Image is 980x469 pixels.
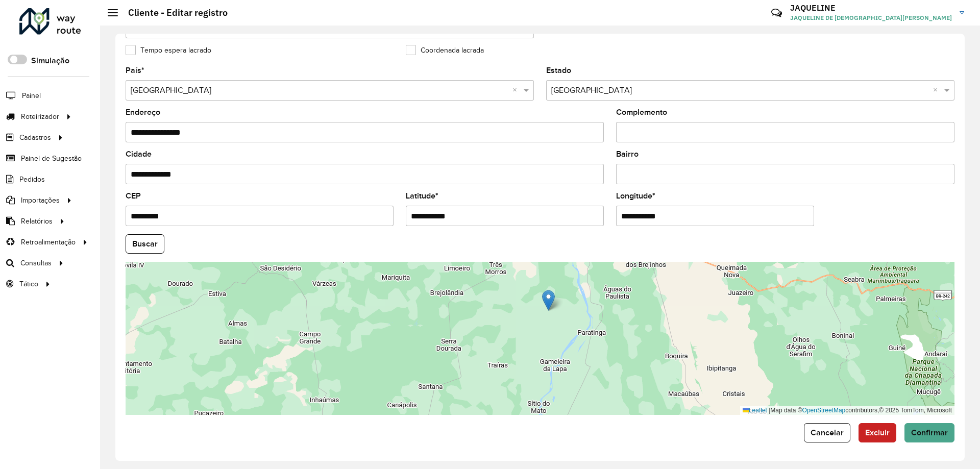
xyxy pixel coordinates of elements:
span: Retroalimentação [21,237,76,248]
span: Painel de Sugestão [21,153,82,164]
label: Coordenada lacrada [406,45,484,56]
span: Excluir [865,428,890,437]
img: Marker [542,290,555,311]
label: Latitude [406,190,438,202]
button: Cancelar [804,423,850,442]
a: Leaflet [743,407,767,414]
label: Simulação [31,55,69,67]
span: Clear all [933,84,942,96]
a: Contato Rápido [766,2,788,24]
div: Map data © contributors,© 2025 TomTom, Microsoft [740,406,954,415]
span: Importações [21,195,60,206]
label: Tempo espera lacrado [126,45,211,56]
span: Tático [19,279,38,289]
label: Longitude [616,190,655,202]
button: Buscar [126,234,164,254]
span: Cadastros [19,132,51,143]
label: Bairro [616,148,639,160]
h2: Cliente - Editar registro [118,7,228,18]
span: Clear all [512,84,521,96]
label: Complemento [616,106,667,118]
label: Endereço [126,106,160,118]
span: Confirmar [911,428,948,437]
label: País [126,64,144,77]
label: CEP [126,190,141,202]
label: Cidade [126,148,152,160]
span: Pedidos [19,174,45,185]
span: Painel [22,90,41,101]
span: Cancelar [811,428,844,437]
label: Estado [546,64,571,77]
span: Roteirizador [21,111,59,122]
span: Consultas [20,258,52,268]
h3: JAQUELINE [790,3,952,13]
span: | [769,407,770,414]
span: JAQUELINE DE [DEMOGRAPHIC_DATA][PERSON_NAME] [790,13,952,22]
button: Confirmar [904,423,954,442]
button: Excluir [859,423,896,442]
span: Relatórios [21,216,53,227]
a: OpenStreetMap [802,407,846,414]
